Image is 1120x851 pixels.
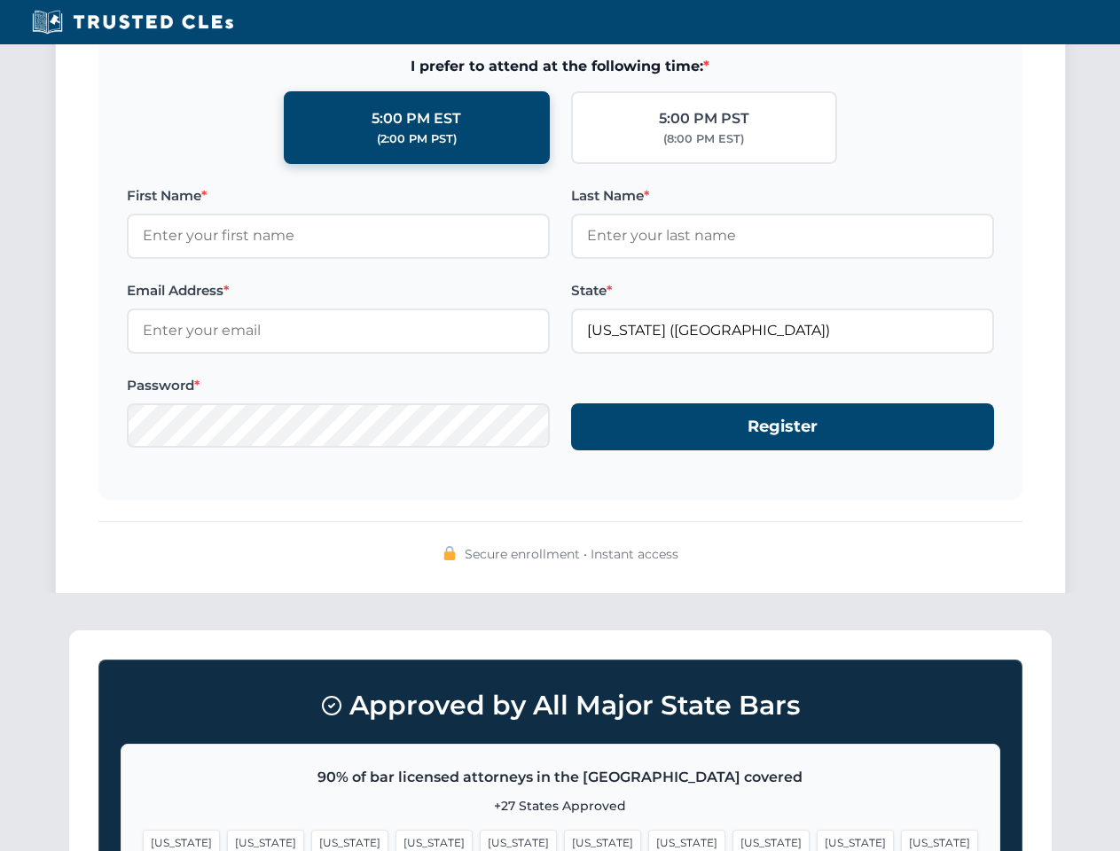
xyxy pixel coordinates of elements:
[127,280,550,301] label: Email Address
[571,214,994,258] input: Enter your last name
[127,308,550,353] input: Enter your email
[377,130,457,148] div: (2:00 PM PST)
[571,185,994,207] label: Last Name
[27,9,239,35] img: Trusted CLEs
[127,375,550,396] label: Password
[571,403,994,450] button: Register
[372,107,461,130] div: 5:00 PM EST
[127,185,550,207] label: First Name
[127,214,550,258] input: Enter your first name
[571,308,994,353] input: Florida (FL)
[127,55,994,78] span: I prefer to attend at the following time:
[571,280,994,301] label: State
[663,130,744,148] div: (8:00 PM EST)
[443,546,457,560] img: 🔒
[143,766,978,789] p: 90% of bar licensed attorneys in the [GEOGRAPHIC_DATA] covered
[659,107,749,130] div: 5:00 PM PST
[143,796,978,816] p: +27 States Approved
[465,544,678,564] span: Secure enrollment • Instant access
[121,682,1000,730] h3: Approved by All Major State Bars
